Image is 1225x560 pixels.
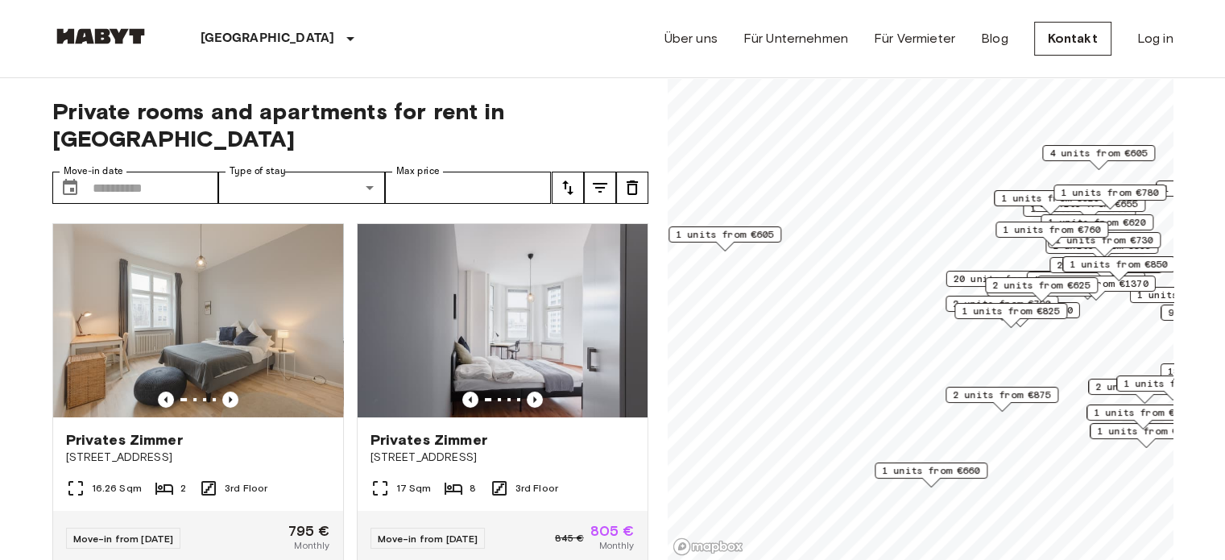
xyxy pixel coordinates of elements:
div: Map marker [1086,404,1199,429]
span: Monthly [598,538,634,553]
span: [STREET_ADDRESS] [66,450,330,466]
div: Map marker [1042,145,1155,170]
div: Map marker [668,226,781,251]
button: tune [616,172,648,204]
div: Map marker [946,296,1058,321]
span: 2 units from €790 [953,297,1051,311]
span: 845 € [555,531,584,545]
div: Map marker [1037,276,1155,301]
span: 1 units from €1150 [968,303,1072,317]
label: Type of stay [230,164,286,178]
span: 16.26 Sqm [92,481,142,496]
p: [GEOGRAPHIC_DATA] [201,29,335,48]
span: 2 units from €655 [1057,258,1155,272]
div: Map marker [1026,272,1144,297]
div: Map marker [1041,214,1153,239]
span: 1 units from €620 [1048,215,1146,230]
span: Move-in from [DATE] [73,533,174,545]
div: Map marker [875,463,987,487]
span: 1 units from €780 [1061,185,1159,200]
span: Monthly [294,538,329,553]
span: 12 units from €645 [1033,272,1137,287]
a: Für Vermieter [874,29,955,48]
button: Previous image [527,392,543,408]
div: Map marker [946,271,1064,296]
a: Blog [981,29,1008,48]
span: 1 units from €875 [1124,376,1222,391]
a: Log in [1137,29,1173,48]
div: Map marker [1088,379,1201,404]
button: Previous image [462,392,478,408]
span: 17 Sqm [396,481,432,496]
a: Für Unternehmen [743,29,848,48]
button: Previous image [222,392,238,408]
div: Map marker [1062,256,1175,281]
button: Choose date [54,172,86,204]
span: 3rd Floor [515,481,558,496]
div: Map marker [954,303,1067,328]
span: [STREET_ADDRESS] [370,450,635,466]
button: tune [552,172,584,204]
span: Move-in from [DATE] [378,533,478,545]
span: 2 units from €865 [1095,380,1194,394]
a: Über uns [664,29,718,48]
span: 8 [470,481,476,496]
span: 795 € [288,524,330,538]
span: 1 units from €850 [1070,257,1168,272]
span: 1 units from €760 [1003,222,1101,237]
div: Map marker [1045,238,1158,263]
a: Kontakt [1034,22,1111,56]
span: 1 units from €825 [962,304,1060,318]
span: 1 units from €725 [1094,405,1192,420]
span: Privates Zimmer [370,430,487,450]
span: 805 € [590,524,635,538]
div: Map marker [1049,257,1162,282]
label: Move-in date [64,164,123,178]
div: Map marker [994,190,1107,215]
div: Map marker [1090,423,1202,448]
div: Map marker [995,222,1108,247]
span: 4 units from €605 [1049,146,1148,160]
span: 1 units from €660 [882,463,980,478]
span: 1 units from €730 [1055,233,1153,247]
a: Mapbox logo [673,537,743,556]
span: 1 units from €1370 [1044,276,1148,291]
span: 2 units from €875 [953,388,1051,402]
span: 1 units from €780 [1097,424,1195,438]
span: Private rooms and apartments for rent in [GEOGRAPHIC_DATA] [52,97,648,152]
span: 1 units from €620 [1001,191,1099,205]
span: 2 units from €625 [992,278,1090,292]
img: Marketing picture of unit DE-01-078-004-02H [53,224,343,417]
span: 2 [180,481,186,496]
div: Map marker [946,387,1058,412]
img: Marketing picture of unit DE-01-047-05H [358,224,648,417]
span: 1 units from €605 [676,227,774,242]
div: Map marker [961,302,1079,327]
img: Habyt [52,28,149,44]
span: 3rd Floor [225,481,267,496]
span: Privates Zimmer [66,430,183,450]
div: Map marker [1053,185,1166,209]
span: 20 units from €655 [953,272,1057,286]
button: Previous image [158,392,174,408]
button: tune [584,172,616,204]
label: Max price [396,164,440,178]
div: Map marker [1048,232,1161,257]
div: Map marker [985,277,1098,302]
